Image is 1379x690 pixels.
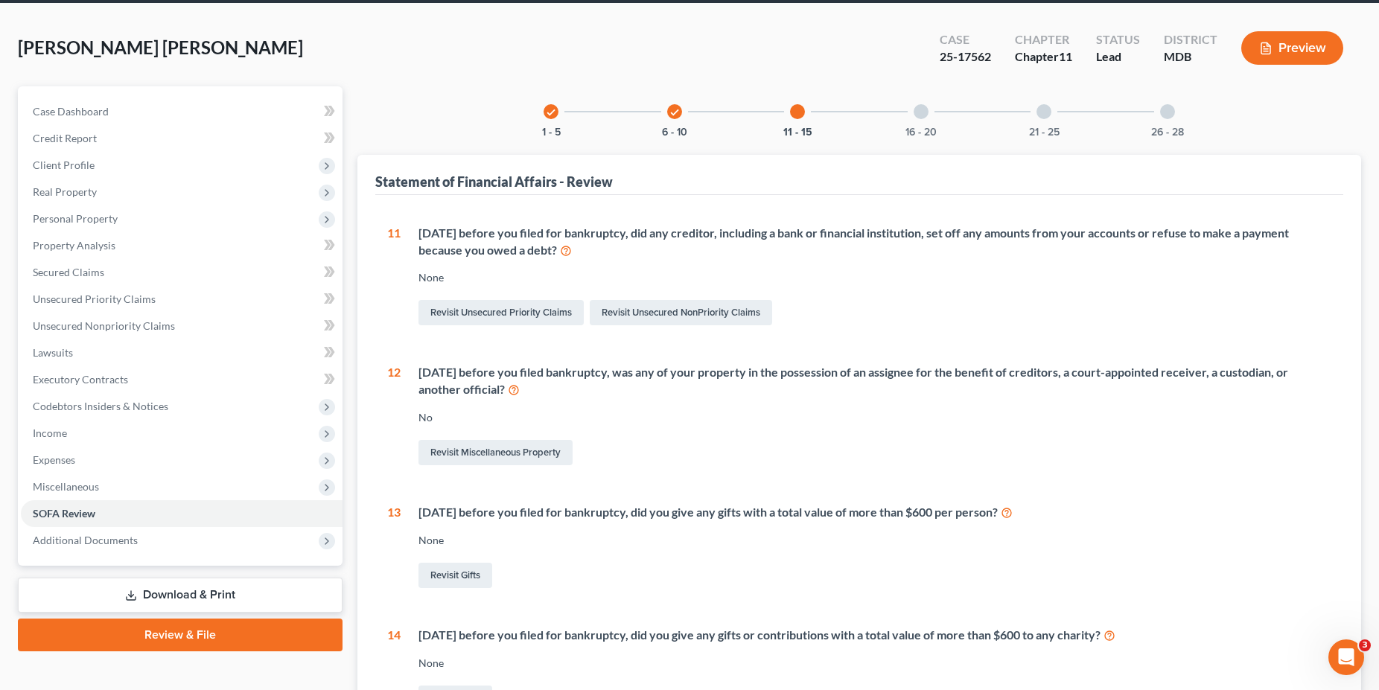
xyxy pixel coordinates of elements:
[1164,48,1217,66] div: MDB
[387,504,401,591] div: 13
[418,410,1331,425] div: No
[418,627,1331,644] div: [DATE] before you filed for bankruptcy, did you give any gifts or contributions with a total valu...
[418,533,1331,548] div: None
[18,619,343,651] a: Review & File
[33,159,95,171] span: Client Profile
[542,127,561,138] button: 1 - 5
[783,127,812,138] button: 11 - 15
[418,504,1331,521] div: [DATE] before you filed for bankruptcy, did you give any gifts with a total value of more than $6...
[418,225,1331,259] div: [DATE] before you filed for bankruptcy, did any creditor, including a bank or financial instituti...
[33,373,128,386] span: Executory Contracts
[21,366,343,393] a: Executory Contracts
[940,31,991,48] div: Case
[546,107,556,118] i: check
[33,453,75,466] span: Expenses
[1096,31,1140,48] div: Status
[33,212,118,225] span: Personal Property
[33,400,168,412] span: Codebtors Insiders & Notices
[33,480,99,493] span: Miscellaneous
[33,507,95,520] span: SOFA Review
[33,132,97,144] span: Credit Report
[1328,639,1364,675] iframe: Intercom live chat
[418,563,492,588] a: Revisit Gifts
[21,232,343,259] a: Property Analysis
[375,173,613,191] div: Statement of Financial Affairs - Review
[418,270,1331,285] div: None
[387,225,401,329] div: 11
[21,125,343,152] a: Credit Report
[33,185,97,198] span: Real Property
[1015,31,1072,48] div: Chapter
[1359,639,1371,651] span: 3
[418,300,584,325] a: Revisit Unsecured Priority Claims
[33,534,138,546] span: Additional Documents
[21,500,343,527] a: SOFA Review
[940,48,991,66] div: 25-17562
[33,346,73,359] span: Lawsuits
[1151,127,1184,138] button: 26 - 28
[33,105,109,118] span: Case Dashboard
[21,339,343,366] a: Lawsuits
[18,36,303,58] span: [PERSON_NAME] [PERSON_NAME]
[1015,48,1072,66] div: Chapter
[33,239,115,252] span: Property Analysis
[1059,49,1072,63] span: 11
[21,286,343,313] a: Unsecured Priority Claims
[387,364,401,468] div: 12
[662,127,687,138] button: 6 - 10
[418,656,1331,671] div: None
[33,427,67,439] span: Income
[669,107,680,118] i: check
[33,266,104,278] span: Secured Claims
[418,364,1331,398] div: [DATE] before you filed bankruptcy, was any of your property in the possession of an assignee for...
[18,578,343,613] a: Download & Print
[418,440,573,465] a: Revisit Miscellaneous Property
[21,259,343,286] a: Secured Claims
[33,293,156,305] span: Unsecured Priority Claims
[590,300,772,325] a: Revisit Unsecured NonPriority Claims
[21,313,343,339] a: Unsecured Nonpriority Claims
[33,319,175,332] span: Unsecured Nonpriority Claims
[905,127,937,138] button: 16 - 20
[1096,48,1140,66] div: Lead
[1164,31,1217,48] div: District
[1241,31,1343,65] button: Preview
[21,98,343,125] a: Case Dashboard
[1029,127,1060,138] button: 21 - 25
